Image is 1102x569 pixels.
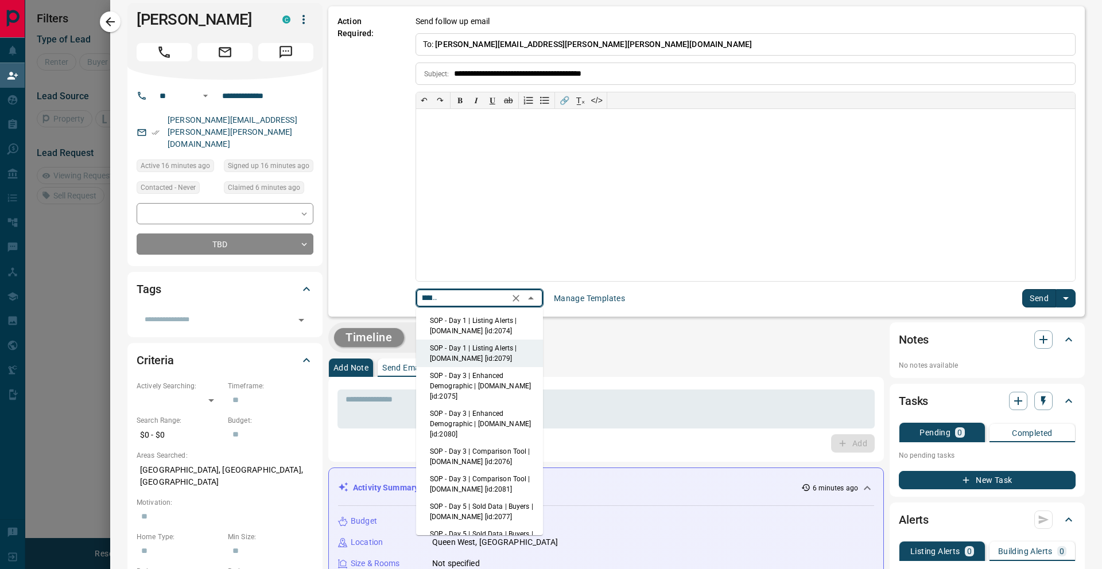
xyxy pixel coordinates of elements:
div: condos.ca [282,15,290,24]
div: split button [1022,289,1076,307]
p: 0 [1060,547,1064,555]
p: Completed [1012,429,1053,437]
button: ↷ [432,92,448,108]
div: Wed Oct 15 2025 [224,181,313,197]
button: Close [523,290,539,306]
button: 𝐔 [484,92,500,108]
p: Send follow up email [416,15,490,28]
button: Timeline [334,328,404,347]
p: No notes available [899,360,1076,371]
span: 𝐔 [490,96,495,105]
p: Add Note [333,364,368,372]
a: [PERSON_NAME][EMAIL_ADDRESS][PERSON_NAME][PERSON_NAME][DOMAIN_NAME] [168,115,297,149]
p: Activity Summary [353,482,418,494]
p: Action Required: [337,15,398,307]
p: Pending [919,428,950,437]
button: Open [293,312,309,328]
div: Tags [137,275,313,303]
button: Clear [508,290,524,306]
span: Message [258,43,313,61]
div: Activity Summary6 minutes ago [338,477,874,498]
h1: [PERSON_NAME] [137,10,265,29]
button: New Task [899,471,1076,489]
button: Bullet list [537,92,553,108]
li: SOP - Day 3 | Comparison Tool | [DOMAIN_NAME] [id:2076] [416,443,543,470]
p: $0 - $0 [137,426,222,445]
p: [GEOGRAPHIC_DATA], [GEOGRAPHIC_DATA], [GEOGRAPHIC_DATA] [137,461,313,492]
span: [PERSON_NAME][EMAIL_ADDRESS][PERSON_NAME][PERSON_NAME][DOMAIN_NAME] [435,40,752,49]
li: SOP - Day 5 | Sold Data | Buyers | [DOMAIN_NAME] [id:2082] [416,525,543,553]
h2: Tasks [899,392,928,410]
p: Actively Searching: [137,381,222,391]
button: Manage Templates [547,289,632,307]
div: Wed Oct 15 2025 [137,159,218,176]
h2: Alerts [899,510,929,529]
p: Timeframe: [228,381,313,391]
p: 6 minutes ago [813,483,858,493]
button: </> [589,92,605,108]
button: T̲ₓ [573,92,589,108]
button: Campaigns [409,328,492,347]
p: Areas Searched: [137,450,313,461]
span: Claimed 6 minutes ago [228,182,300,193]
h2: Criteria [137,351,174,369]
li: SOP - Day 1 | Listing Alerts | [DOMAIN_NAME] [id:2074] [416,312,543,340]
p: Search Range: [137,415,222,426]
p: Min Size: [228,532,313,542]
p: 0 [957,428,962,437]
svg: Email Verified [152,128,160,137]
span: Active 16 minutes ago [141,160,210,172]
p: Listing Alerts [910,547,960,555]
p: Location [351,536,383,548]
h2: Notes [899,330,929,349]
button: Send [1022,289,1056,307]
li: SOP - Day 3 | Comparison Tool | [DOMAIN_NAME] [id:2081] [416,470,543,498]
li: SOP - Day 3 | Enhanced Demographic | [DOMAIN_NAME] [id:2080] [416,405,543,443]
p: Budget: [228,415,313,426]
p: Send Email [382,364,424,372]
button: 𝐁 [452,92,468,108]
button: ↶ [416,92,432,108]
p: Home Type: [137,532,222,542]
button: Numbered list [521,92,537,108]
button: 𝑰 [468,92,484,108]
li: SOP - Day 3 | Enhanced Demographic | [DOMAIN_NAME] [id:2075] [416,367,543,405]
span: Email [197,43,253,61]
p: 0 [967,547,972,555]
button: ab [500,92,517,108]
p: Building Alerts [998,547,1053,555]
span: Signed up 16 minutes ago [228,160,309,172]
span: Contacted - Never [141,182,196,193]
div: Criteria [137,346,313,374]
li: SOP - Day 1 | Listing Alerts | [DOMAIN_NAME] [id:2079] [416,340,543,367]
p: No pending tasks [899,447,1076,464]
p: Budget [351,515,377,527]
p: To: [416,33,1076,56]
div: TBD [137,233,313,255]
p: Subject: [424,69,449,79]
button: 🔗 [557,92,573,108]
div: Alerts [899,506,1076,533]
li: SOP - Day 5 | Sold Data | Buyers | [DOMAIN_NAME] [id:2077] [416,498,543,525]
h2: Tags [137,280,161,298]
p: Queen West, [GEOGRAPHIC_DATA] [432,536,558,548]
s: ab [504,96,513,105]
div: Notes [899,326,1076,353]
div: Wed Oct 15 2025 [224,159,313,176]
span: Call [137,43,192,61]
p: Motivation: [137,497,313,508]
div: Tasks [899,387,1076,415]
button: Open [199,89,212,103]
